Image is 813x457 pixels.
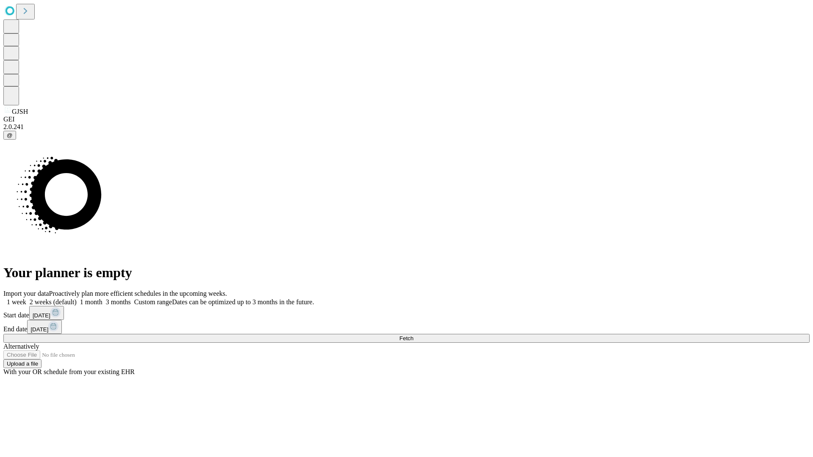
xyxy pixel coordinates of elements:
button: Fetch [3,334,810,343]
div: 2.0.241 [3,123,810,131]
span: Import your data [3,290,49,297]
span: Dates can be optimized up to 3 months in the future. [172,298,314,306]
button: [DATE] [29,306,64,320]
div: End date [3,320,810,334]
div: GEI [3,116,810,123]
span: 1 month [80,298,102,306]
span: With your OR schedule from your existing EHR [3,368,135,375]
span: 2 weeks (default) [30,298,77,306]
span: Custom range [134,298,172,306]
h1: Your planner is empty [3,265,810,281]
span: GJSH [12,108,28,115]
span: 3 months [106,298,131,306]
span: 1 week [7,298,26,306]
span: @ [7,132,13,138]
span: Fetch [399,335,413,341]
button: @ [3,131,16,140]
button: Upload a file [3,359,41,368]
span: [DATE] [30,326,48,333]
span: Proactively plan more efficient schedules in the upcoming weeks. [49,290,227,297]
div: Start date [3,306,810,320]
span: Alternatively [3,343,39,350]
button: [DATE] [27,320,62,334]
span: [DATE] [33,312,50,319]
